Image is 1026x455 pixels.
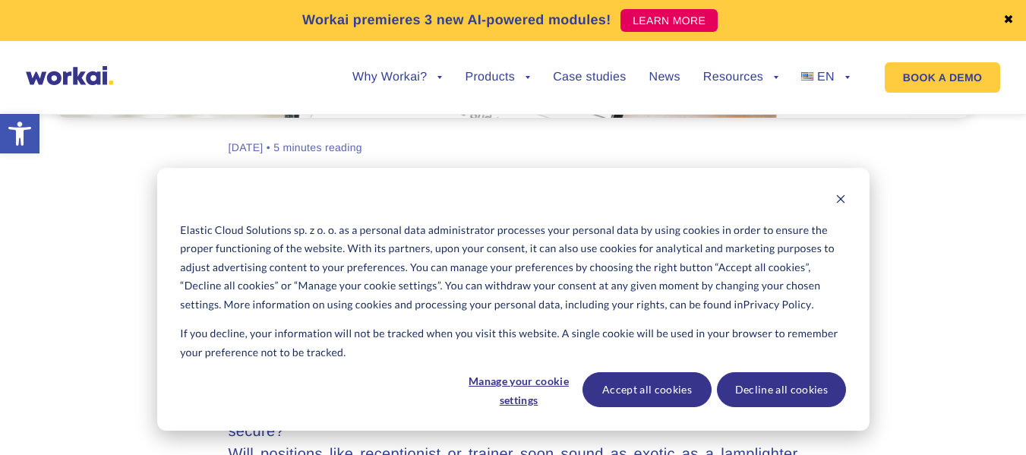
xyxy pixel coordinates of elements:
[717,372,846,407] button: Decline all cookies
[1003,14,1014,27] a: ✖
[180,221,845,314] p: Elastic Cloud Solutions sp. z o. o. as a personal data administrator processes your personal data...
[885,62,1000,93] a: BOOK A DEMO
[302,10,611,30] p: Workai premieres 3 new AI-powered modules!
[743,295,812,314] a: Privacy Policy
[649,71,680,84] a: News
[703,71,778,84] a: Resources
[465,71,530,84] a: Products
[460,372,577,407] button: Manage your cookie settings
[835,191,846,210] button: Dismiss cookie banner
[817,71,835,84] span: EN
[352,71,442,84] a: Why Workai?
[620,9,718,32] a: LEARN MORE
[157,168,870,431] div: Cookie banner
[553,71,626,84] a: Case studies
[180,324,845,362] p: If you decline, your information will not be tracked when you visit this website. A single cookie...
[582,372,712,407] button: Accept all cookies
[229,141,362,155] div: [DATE] • 5 minutes reading
[801,71,850,84] a: EN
